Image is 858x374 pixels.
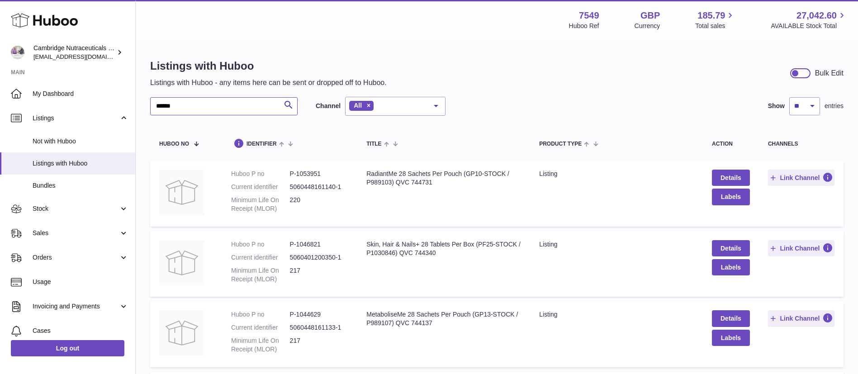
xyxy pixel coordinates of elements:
[640,9,660,22] strong: GBP
[150,78,387,88] p: Listings with Huboo - any items here can be sent or dropped off to Huboo.
[712,170,750,186] a: Details
[33,44,115,61] div: Cambridge Nutraceuticals Ltd
[11,340,124,356] a: Log out
[33,181,128,190] span: Bundles
[539,170,694,178] div: listing
[712,189,750,205] button: Labels
[316,102,341,110] label: Channel
[33,327,128,335] span: Cases
[712,310,750,327] a: Details
[33,114,119,123] span: Listings
[290,170,349,178] dd: P-1053951
[290,240,349,249] dd: P-1046821
[366,310,521,327] div: MetaboliseMe 28 Sachets Per Pouch (GP13-STOCK / P989107) QVC 744137
[539,310,694,319] div: listing
[697,9,725,22] span: 185.79
[712,240,750,256] a: Details
[569,22,599,30] div: Huboo Ref
[33,253,119,262] span: Orders
[231,196,290,213] dt: Minimum Life On Receipt (MLOR)
[366,170,521,187] div: RadiantMe 28 Sachets Per Pouch (GP10-STOCK / P989103) QVC 744731
[33,53,133,60] span: [EMAIL_ADDRESS][DOMAIN_NAME]
[825,102,844,110] span: entries
[768,310,834,327] button: Link Channel
[780,244,820,252] span: Link Channel
[290,336,349,354] dd: 217
[33,137,128,146] span: Not with Huboo
[33,204,119,213] span: Stock
[231,253,290,262] dt: Current identifier
[695,22,735,30] span: Total sales
[231,310,290,319] dt: Huboo P no
[33,302,119,311] span: Invoicing and Payments
[771,22,847,30] span: AVAILABLE Stock Total
[231,323,290,332] dt: Current identifier
[539,141,582,147] span: Product Type
[246,141,277,147] span: identifier
[768,102,785,110] label: Show
[290,266,349,284] dd: 217
[159,240,204,285] img: Skin, Hair & Nails+ 28 Tablets Per Box (PF25-STOCK / P1030846) QVC 744340
[290,310,349,319] dd: P-1044629
[159,141,189,147] span: Huboo no
[231,183,290,191] dt: Current identifier
[231,266,290,284] dt: Minimum Life On Receipt (MLOR)
[33,229,119,237] span: Sales
[768,141,834,147] div: channels
[231,336,290,354] dt: Minimum Life On Receipt (MLOR)
[815,68,844,78] div: Bulk Edit
[159,170,204,215] img: RadiantMe 28 Sachets Per Pouch (GP10-STOCK / P989103) QVC 744731
[712,330,750,346] button: Labels
[231,170,290,178] dt: Huboo P no
[290,183,349,191] dd: 5060448161140-1
[635,22,660,30] div: Currency
[796,9,837,22] span: 27,042.60
[712,141,750,147] div: action
[11,46,24,59] img: internalAdmin-7549@internal.huboo.com
[33,90,128,98] span: My Dashboard
[579,9,599,22] strong: 7549
[695,9,735,30] a: 185.79 Total sales
[290,323,349,332] dd: 5060448161133-1
[768,240,834,256] button: Link Channel
[768,170,834,186] button: Link Channel
[771,9,847,30] a: 27,042.60 AVAILABLE Stock Total
[33,278,128,286] span: Usage
[539,240,694,249] div: listing
[150,59,387,73] h1: Listings with Huboo
[290,196,349,213] dd: 220
[780,174,820,182] span: Link Channel
[33,159,128,168] span: Listings with Huboo
[366,240,521,257] div: Skin, Hair & Nails+ 28 Tablets Per Box (PF25-STOCK / P1030846) QVC 744340
[354,102,362,109] span: All
[231,240,290,249] dt: Huboo P no
[780,314,820,322] span: Link Channel
[159,310,204,355] img: MetaboliseMe 28 Sachets Per Pouch (GP13-STOCK / P989107) QVC 744137
[712,259,750,275] button: Labels
[290,253,349,262] dd: 5060401200350-1
[366,141,381,147] span: title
